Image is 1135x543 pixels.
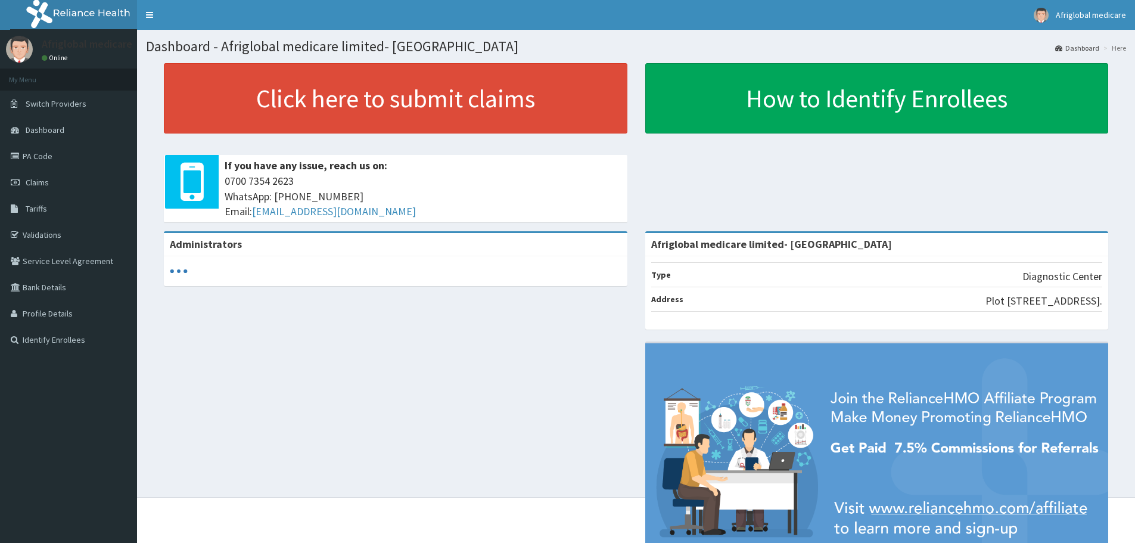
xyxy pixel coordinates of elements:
p: Diagnostic Center [1022,269,1102,284]
svg: audio-loading [170,262,188,280]
li: Here [1100,43,1126,53]
span: Afriglobal medicare [1056,10,1126,20]
a: [EMAIL_ADDRESS][DOMAIN_NAME] [252,204,416,218]
h1: Dashboard - Afriglobal medicare limited- [GEOGRAPHIC_DATA] [146,39,1126,54]
span: Dashboard [26,125,64,135]
span: Switch Providers [26,98,86,109]
a: Click here to submit claims [164,63,627,134]
p: Afriglobal medicare [42,39,132,49]
a: Online [42,54,70,62]
span: Claims [26,177,49,188]
strong: Afriglobal medicare limited- [GEOGRAPHIC_DATA] [651,237,892,251]
b: Administrators [170,237,242,251]
b: Address [651,294,683,305]
a: Dashboard [1055,43,1099,53]
span: Tariffs [26,203,47,214]
b: If you have any issue, reach us on: [225,159,387,172]
img: User Image [1034,8,1049,23]
span: 0700 7354 2623 WhatsApp: [PHONE_NUMBER] Email: [225,173,621,219]
b: Type [651,269,671,280]
a: How to Identify Enrollees [645,63,1109,134]
p: Plot [STREET_ADDRESS]. [985,293,1102,309]
img: User Image [6,36,33,63]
